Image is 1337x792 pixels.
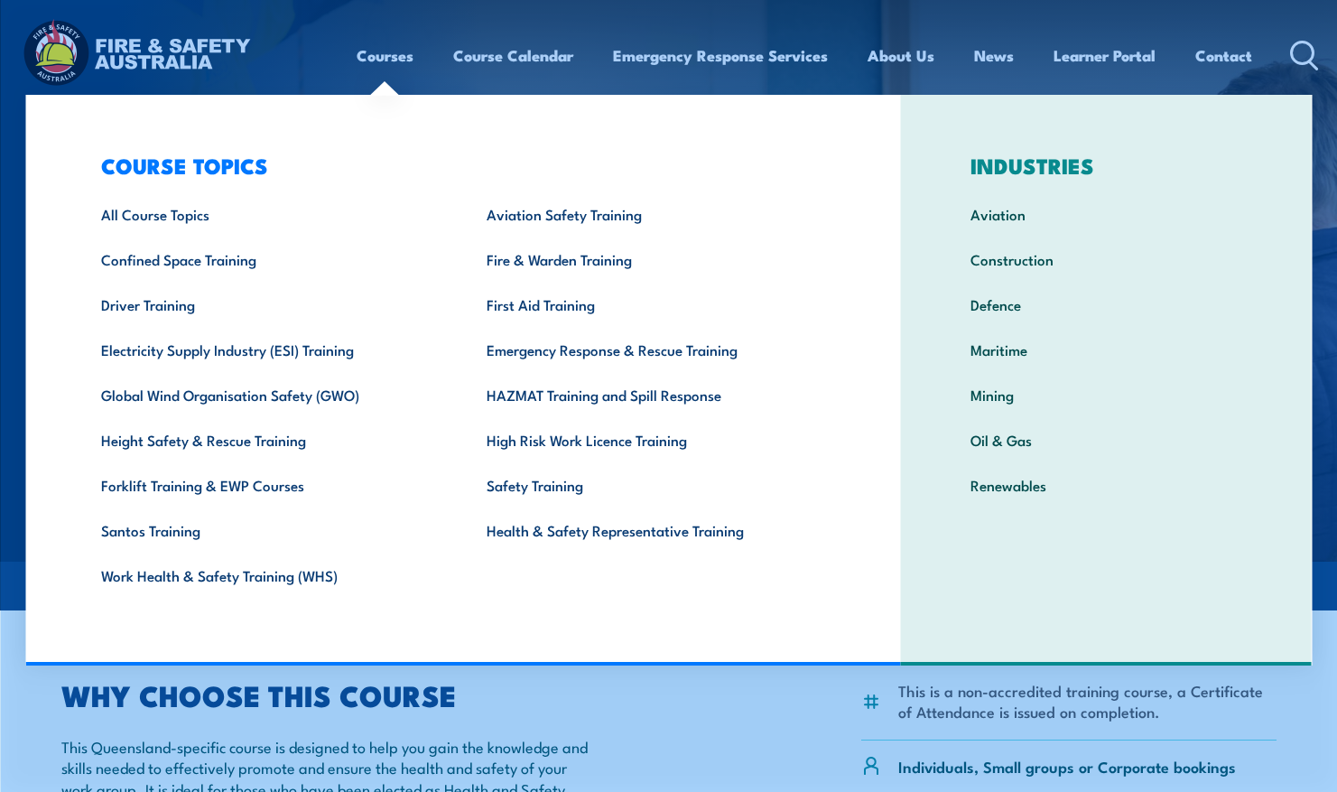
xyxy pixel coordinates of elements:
a: Safety Training [459,462,844,508]
a: Emergency Response Services [613,32,828,79]
a: Mining [942,372,1270,417]
a: First Aid Training [459,282,844,327]
h3: INDUSTRIES [942,153,1270,178]
a: Forklift Training & EWP Courses [73,462,459,508]
a: Height Safety & Rescue Training [73,417,459,462]
a: Driver Training [73,282,459,327]
a: Aviation Safety Training [459,191,844,237]
a: Courses [357,32,413,79]
a: Global Wind Organisation Safety (GWO) [73,372,459,417]
a: Work Health & Safety Training (WHS) [73,553,459,598]
a: Contact [1195,32,1252,79]
a: About Us [868,32,934,79]
a: Confined Space Training [73,237,459,282]
a: Health & Safety Representative Training [459,508,844,553]
a: High Risk Work Licence Training [459,417,844,462]
a: Construction [942,237,1270,282]
a: News [974,32,1014,79]
a: Defence [942,282,1270,327]
a: Santos Training [73,508,459,553]
a: All Course Topics [73,191,459,237]
a: Electricity Supply Industry (ESI) Training [73,327,459,372]
li: This is a non-accredited training course, a Certificate of Attendance is issued on completion. [898,680,1277,722]
a: HAZMAT Training and Spill Response [459,372,844,417]
a: Aviation [942,191,1270,237]
a: Fire & Warden Training [459,237,844,282]
a: Course Calendar [453,32,573,79]
a: Emergency Response & Rescue Training [459,327,844,372]
h2: WHY CHOOSE THIS COURSE [61,682,589,707]
a: Renewables [942,462,1270,508]
a: Learner Portal [1054,32,1156,79]
a: Oil & Gas [942,417,1270,462]
a: Maritime [942,327,1270,372]
h3: COURSE TOPICS [73,153,844,178]
p: Individuals, Small groups or Corporate bookings [898,756,1236,777]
